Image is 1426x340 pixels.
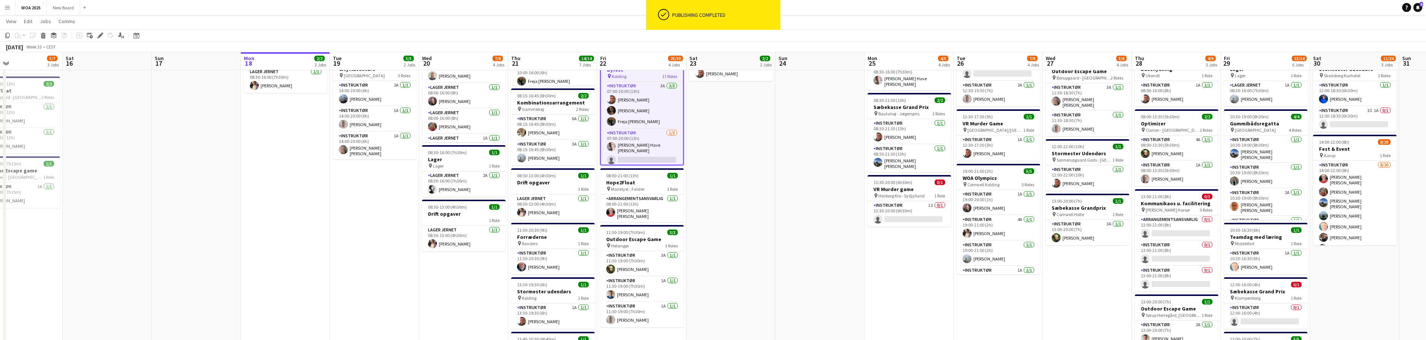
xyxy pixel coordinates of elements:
[1313,106,1397,132] app-card-role: Instruktør3I1A0/112:00-18:30 (6h30m)
[43,174,54,180] span: 1 Role
[511,288,595,295] h3: Stormester udendørs
[963,168,993,174] span: 19:00-21:00 (2h)
[957,215,1040,241] app-card-role: Instruktør4A1/119:00-21:00 (2h)[PERSON_NAME]
[517,282,547,287] span: 13:30-19:30 (6h)
[422,210,506,217] h3: Drift opgaver
[489,150,500,155] span: 1/1
[1135,109,1218,186] app-job-card: 08:00-13:30 (5h30m)2/2Optimizer Clarion - [GEOGRAPHIC_DATA]2 RolesInstruktør4A1/108:00-13:30 (5h3...
[511,277,595,329] div: 13:30-19:30 (6h)1/1Stormester udendørs Kolding1 RoleInstruktør1A1/113:30-19:30 (6h)[PERSON_NAME]
[957,175,1040,181] h3: WOA Olympics
[576,106,589,112] span: 2 Roles
[935,97,945,103] span: 2/2
[1046,68,1129,75] h3: Outdoor Escape Game
[868,144,951,172] app-card-role: Instruktør1/108:30-21:30 (13h)[PERSON_NAME] [PERSON_NAME]
[1402,55,1411,62] span: Sun
[1319,139,1349,145] span: 14:00-22:00 (8h)
[1024,168,1034,174] span: 5/5
[1380,153,1391,158] span: 1 Role
[600,179,684,186] h3: Hope2Float
[1113,144,1123,149] span: 1/1
[511,303,595,329] app-card-role: Instruktør1A1/113:30-19:30 (6h)[PERSON_NAME]
[428,204,467,210] span: 08:30-13:00 (4h30m)
[957,190,1040,215] app-card-role: Instruktør1A1/119:00-20:00 (1h)[PERSON_NAME]
[243,59,254,68] span: 18
[1202,114,1212,119] span: 2/2
[1200,207,1212,213] span: 3 Roles
[1135,266,1218,291] app-card-role: Instruktør0/113:00-21:00 (8h)
[1135,135,1218,161] app-card-role: Instruktør4A1/108:00-13:30 (5h30m)[PERSON_NAME]
[1224,277,1307,329] div: 12:00-16:00 (4h)0/1Sæbekasse Grand Prix Klampenborg1 RoleInstruktør0/112:00-16:00 (4h)
[422,200,506,251] app-job-card: 08:30-13:00 (4h30m)1/1Drift opgaver1 RoleLager Jernet1/108:30-13:00 (4h30m)[PERSON_NAME]
[6,18,16,25] span: View
[1224,249,1307,274] app-card-role: Instruktør1A1/110:30-16:30 (6h)[PERSON_NAME]
[66,55,74,62] span: Sat
[578,93,589,99] span: 2/2
[1135,215,1218,241] app-card-role: Arrangementsansvarlig0/113:00-21:00 (8h)
[1224,288,1307,295] h3: Sæbekasse Grand Prix
[1057,212,1084,217] span: Comwell Holte
[244,68,327,93] app-card-role: Lager Jernet1/108:30-16:00 (7h30m)[PERSON_NAME]
[333,55,416,159] app-job-card: 14:00-20:00 (6h)3/3City Adventure [GEOGRAPHIC_DATA]3 RolesInstruktør2A1/114:00-20:00 (6h)[PERSON_...
[873,97,906,103] span: 08:30-21:30 (13h)
[1135,161,1218,186] app-card-role: Instruktør1A1/108:00-13:30 (5h30m)[PERSON_NAME]
[868,119,951,144] app-card-role: Instruktør1/108:30-21:30 (13h)[PERSON_NAME]
[967,182,1000,187] span: Comwell Kolding
[878,111,919,116] span: Bautahøj - Jægerspris
[1289,127,1301,133] span: 4 Roles
[59,18,75,25] span: Comms
[511,223,595,274] app-job-card: 11:30-20:30 (9h)1/1Forræderne Randers1 RoleInstruktør1/111:30-20:30 (9h)[PERSON_NAME]
[1146,73,1160,78] span: Ukendt
[422,83,506,109] app-card-role: Lager Jernet1/108:00-16:00 (8h)[PERSON_NAME]
[1112,157,1123,163] span: 1 Role
[606,173,639,178] span: 08:00-21:00 (13h)
[760,56,770,61] span: 2/2
[6,43,23,51] div: [DATE]
[1224,55,1230,62] span: Fri
[957,266,1040,291] app-card-role: Instruktør1A1/119:00-21:00 (2h)
[25,44,43,50] span: Week 33
[1022,182,1034,187] span: 5 Roles
[868,201,951,227] app-card-role: Instruktør1I0/113:30-20:00 (6h30m)
[1135,241,1218,266] app-card-role: Instruktør0/113:00-21:00 (8h)
[1046,194,1129,245] div: 13:00-20:00 (7h)1/1Sæbekasse Grandprix Comwell Holte1 RoleInstruktør3A1/113:00-20:00 (7h)[PERSON_...
[1291,241,1301,246] span: 1 Role
[511,249,595,274] app-card-role: Instruktør1/111:30-20:30 (9h)[PERSON_NAME]
[967,127,1023,133] span: [GEOGRAPHIC_DATA]/[GEOGRAPHIC_DATA]
[522,295,536,301] span: Kolding
[1230,227,1260,233] span: 10:30-16:30 (6h)
[433,163,444,169] span: Lager
[600,251,684,277] app-card-role: Instruktør3A1/111:30-19:00 (7h30m)[PERSON_NAME]
[1224,81,1307,106] app-card-role: Lager Jernet1A1/108:30-16:00 (7h30m)[PERSON_NAME]
[612,74,626,79] span: Kolding
[1224,216,1307,241] app-card-role: Instruktør1/1
[934,193,945,199] span: 1 Role
[1112,212,1123,217] span: 1 Role
[511,179,595,186] h3: Drift opgaver
[1113,198,1123,204] span: 1/1
[578,295,589,301] span: 1 Role
[1381,56,1396,61] span: 11/24
[492,56,503,61] span: 7/8
[47,0,80,15] button: New Board
[957,164,1040,274] div: 19:00-21:00 (2h)5/5WOA Olympics Comwell Kolding5 RolesInstruktør1A1/119:00-20:00 (1h)[PERSON_NAME...
[1135,81,1218,106] app-card-role: Instruktør1A1/108:00-16:00 (8h)[PERSON_NAME]
[667,186,678,192] span: 1 Role
[1024,114,1034,119] span: 1/1
[44,161,54,166] span: 1/1
[398,73,410,78] span: 3 Roles
[578,173,589,178] span: 1/1
[422,134,506,159] app-card-role: Lager Jernet1A1/108:00-16:00 (8h)
[600,225,684,327] app-job-card: 11:30-19:00 (7h30m)3/3Outdoor Escape Game Helsingør3 RolesInstruktør3A1/111:30-19:00 (7h30m)[PERS...
[1224,303,1307,329] app-card-role: Instruktør0/112:00-16:00 (4h)
[47,56,57,61] span: 5/7
[1046,165,1129,191] app-card-role: Instruktør1/112:00-22:00 (10h)[PERSON_NAME]
[938,56,948,61] span: 4/5
[422,32,506,142] app-job-card: 08:00-16:00 (8h)4/5opsætning lager pakning Lager5 RolesInstruktør1/108:00-16:00 (8h)[PERSON_NAME]...
[1146,312,1202,318] span: Sørup Herregård, [GEOGRAPHIC_DATA]
[1313,55,1321,62] span: Sat
[599,59,606,68] span: 22
[1135,120,1218,127] h3: Optimizer
[511,88,595,165] div: 08:15-16:45 (8h30m)2/2Kombinationsarrangement Gammelrøj2 RolesInstruktør6A1/108:15-16:45 (8h30m)[...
